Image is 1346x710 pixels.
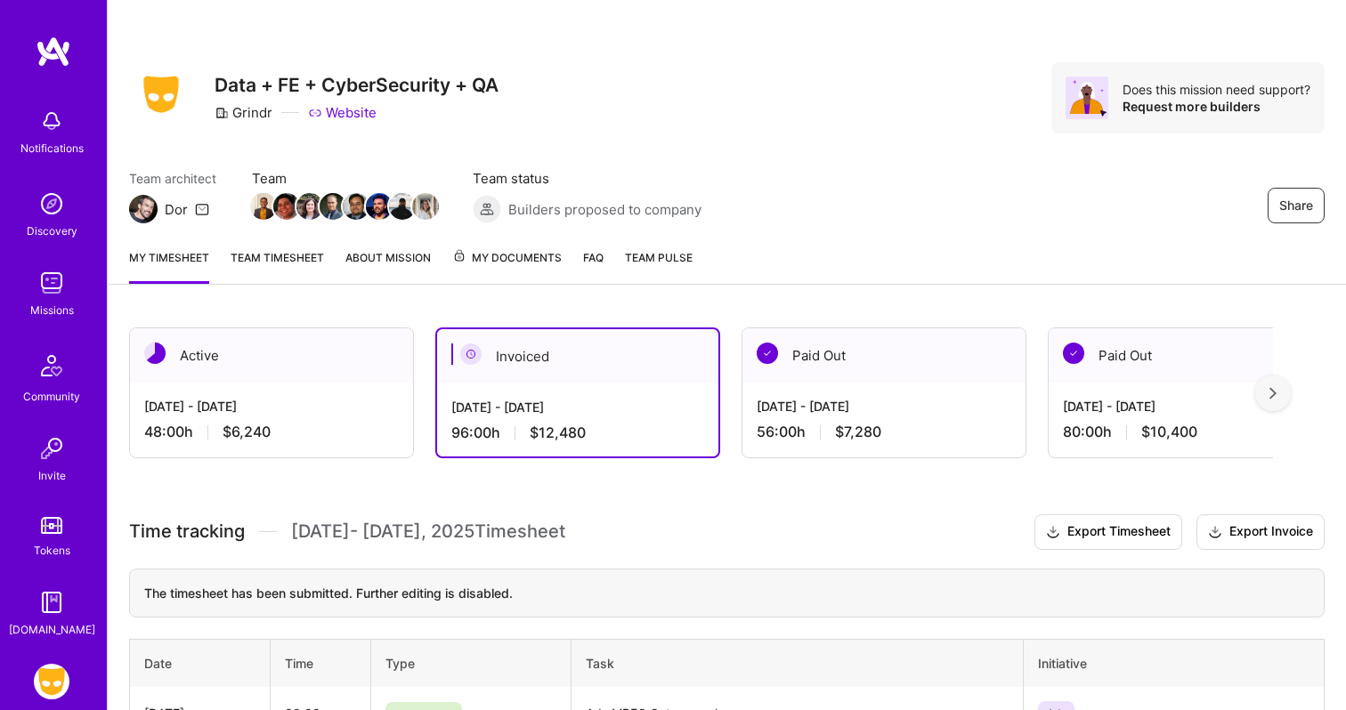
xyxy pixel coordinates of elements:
[452,248,562,268] span: My Documents
[165,200,188,219] div: Dor
[38,466,66,485] div: Invite
[757,343,778,364] img: Paid Out
[835,423,881,441] span: $7,280
[9,620,95,639] div: [DOMAIN_NAME]
[130,328,413,383] div: Active
[129,520,245,543] span: Time tracking
[1023,639,1324,687] th: Initiative
[1063,343,1084,364] img: Paid Out
[195,202,209,216] i: icon Mail
[757,397,1011,416] div: [DATE] - [DATE]
[34,585,69,620] img: guide book
[23,387,80,406] div: Community
[412,193,439,220] img: Team Member Avatar
[231,248,324,284] a: Team timesheet
[625,248,693,284] a: Team Pulse
[1063,423,1318,441] div: 80:00 h
[460,343,482,365] img: Invoiced
[215,74,499,96] h3: Data + FE + CyberSecurity + QA
[223,423,271,441] span: $6,240
[308,103,377,122] a: Website
[34,186,69,222] img: discovery
[215,103,272,122] div: Grindr
[1141,423,1197,441] span: $10,400
[144,397,399,416] div: [DATE] - [DATE]
[1123,81,1310,98] div: Does this mission need support?
[252,169,437,188] span: Team
[275,191,298,222] a: Team Member Avatar
[30,301,74,319] div: Missions
[391,191,414,222] a: Team Member Avatar
[298,191,321,222] a: Team Member Avatar
[473,195,501,223] img: Builders proposed to company
[368,191,391,222] a: Team Member Avatar
[273,193,300,220] img: Team Member Avatar
[129,169,216,188] span: Team architect
[508,200,701,219] span: Builders proposed to company
[20,139,84,157] div: Notifications
[742,328,1026,383] div: Paid Out
[270,639,370,687] th: Time
[1066,77,1108,119] img: Avatar
[34,541,70,560] div: Tokens
[250,193,277,220] img: Team Member Avatar
[30,344,73,387] img: Community
[34,265,69,301] img: teamwork
[530,424,586,442] span: $12,480
[36,36,71,68] img: logo
[291,520,565,543] span: [DATE] - [DATE] , 2025 Timesheet
[389,193,416,220] img: Team Member Avatar
[34,664,69,699] img: Grindr: Data + FE + CyberSecurity + QA
[473,169,701,188] span: Team status
[27,222,77,240] div: Discovery
[1049,328,1332,383] div: Paid Out
[144,423,399,441] div: 48:00 h
[1268,188,1325,223] button: Share
[1208,523,1222,542] i: icon Download
[1034,514,1182,550] button: Export Timesheet
[414,191,437,222] a: Team Member Avatar
[345,191,368,222] a: Team Member Avatar
[252,191,275,222] a: Team Member Avatar
[370,639,572,687] th: Type
[757,423,1011,441] div: 56:00 h
[1196,514,1325,550] button: Export Invoice
[321,191,345,222] a: Team Member Avatar
[1063,397,1318,416] div: [DATE] - [DATE]
[29,664,74,699] a: Grindr: Data + FE + CyberSecurity + QA
[452,248,562,284] a: My Documents
[144,343,166,364] img: Active
[343,193,369,220] img: Team Member Avatar
[129,195,158,223] img: Team Architect
[1279,197,1313,214] span: Share
[437,329,718,383] div: Invoiced
[583,248,604,284] a: FAQ
[129,569,1325,617] div: The timesheet has been submitted. Further editing is disabled.
[215,106,229,120] i: icon CompanyGray
[1046,523,1060,542] i: icon Download
[34,431,69,466] img: Invite
[572,639,1023,687] th: Task
[625,251,693,264] span: Team Pulse
[130,639,271,687] th: Date
[129,70,193,118] img: Company Logo
[41,517,62,534] img: tokens
[129,248,209,284] a: My timesheet
[320,193,346,220] img: Team Member Avatar
[34,103,69,139] img: bell
[1123,98,1310,115] div: Request more builders
[1269,387,1277,399] img: right
[451,398,704,416] div: [DATE] - [DATE]
[345,248,431,284] a: About Mission
[451,424,704,442] div: 96:00 h
[366,193,393,220] img: Team Member Avatar
[296,193,323,220] img: Team Member Avatar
